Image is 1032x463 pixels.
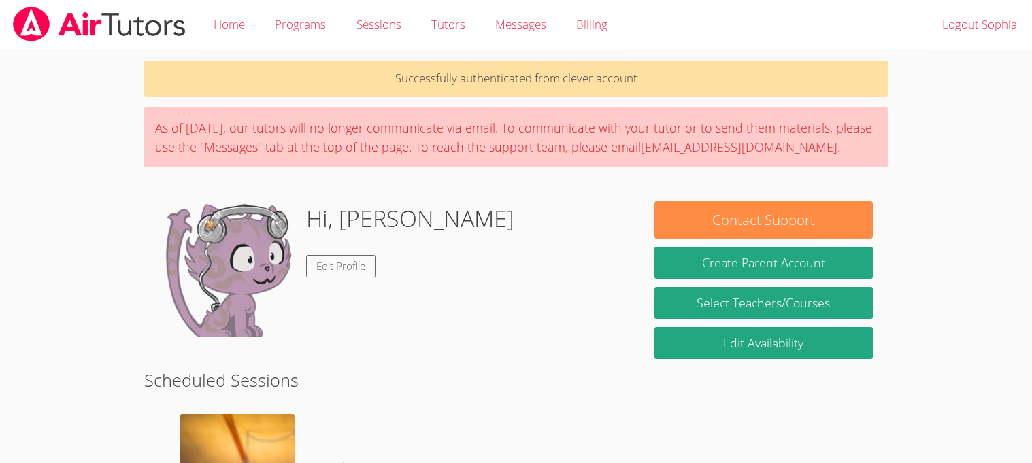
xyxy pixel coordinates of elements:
[306,201,514,236] h1: Hi, [PERSON_NAME]
[144,61,887,97] p: Successfully authenticated from clever account
[654,327,872,359] a: Edit Availability
[12,7,187,41] img: airtutors_banner-c4298cdbf04f3fff15de1276eac7730deb9818008684d7c2e4769d2f7ddbe033.png
[306,255,376,277] a: Edit Profile
[654,287,872,319] a: Select Teachers/Courses
[495,16,546,32] span: Messages
[654,247,872,279] button: Create Parent Account
[144,107,887,167] div: As of [DATE], our tutors will no longer communicate via email. To communicate with your tutor or ...
[654,201,872,239] button: Contact Support
[144,367,887,393] h2: Scheduled Sessions
[159,201,295,337] img: default.png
